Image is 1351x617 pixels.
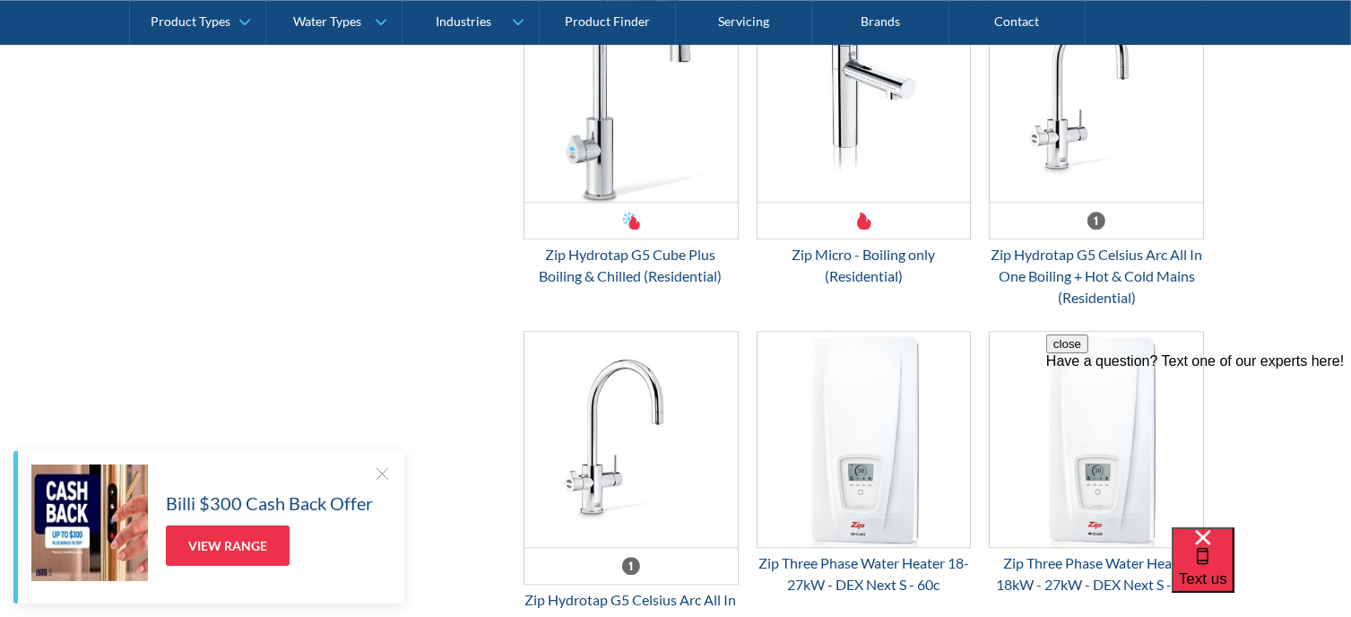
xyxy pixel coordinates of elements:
img: Zip Three Phase Water Heater 18-27kW - DEX Next S - 60c [758,332,971,547]
img: Zip Hydrotap G5 Celsius Arc All In One Boiling & Chilled + Hot & Cold Mains (Residential) [524,332,738,547]
div: Zip Micro - Boiling only (Residential) [757,244,972,287]
img: Zip Three Phase Water Heater 18kW - 27kW - DEX Next S - 50c [990,332,1203,547]
div: Industries [436,14,491,30]
h5: Billi $300 Cash Back Offer [166,490,373,517]
div: Zip Hydrotap G5 Cube Plus Boiling & Chilled (Residential) [524,244,739,287]
a: Zip Three Phase Water Heater 18kW - 27kW - DEX Next S - 50cZip Three Phase Water Heater 18kW - 27... [989,331,1204,595]
iframe: podium webchat widget bubble [1172,527,1351,617]
iframe: podium webchat widget prompt [1046,335,1351,550]
div: Product Types [151,14,230,30]
a: View Range [166,526,290,566]
a: Zip Three Phase Water Heater 18-27kW - DEX Next S - 60cZip Three Phase Water Heater 18-27kW - DEX... [757,331,972,595]
div: Zip Hydrotap G5 Celsius Arc All In One Boiling + Hot & Cold Mains (Residential) [989,244,1204,308]
div: Zip Three Phase Water Heater 18-27kW - DEX Next S - 60c [757,552,972,595]
img: Billi $300 Cash Back Offer [31,465,148,581]
div: Zip Three Phase Water Heater 18kW - 27kW - DEX Next S - 50c [989,552,1204,595]
div: Water Types [293,14,361,30]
